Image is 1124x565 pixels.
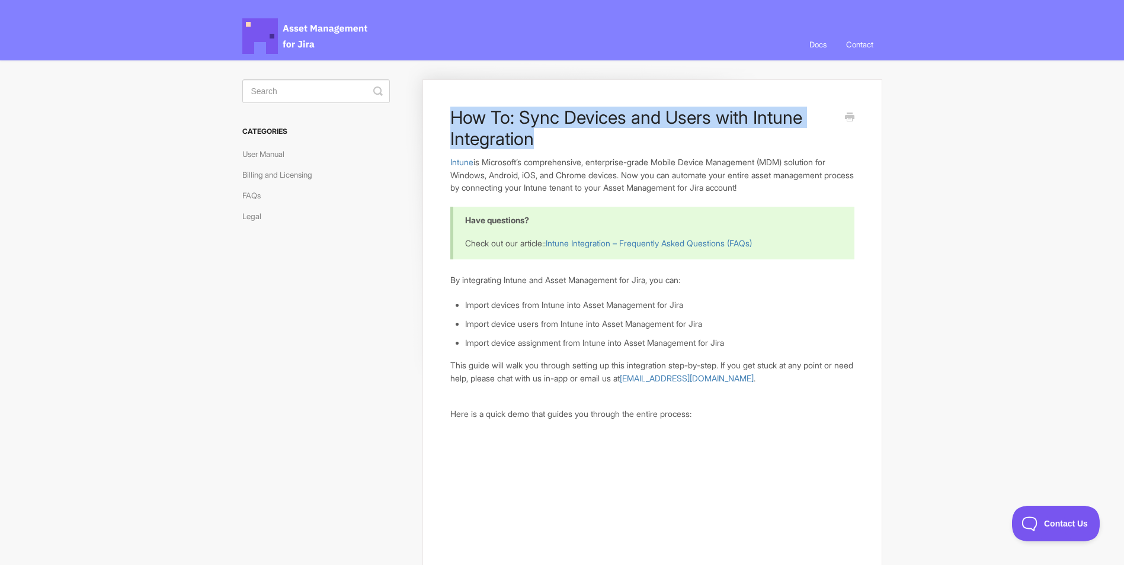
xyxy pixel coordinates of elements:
[465,298,854,312] li: Import devices from Intune into Asset Management for Jira
[800,28,835,60] a: Docs
[450,156,854,194] p: is Microsoft’s comprehensive, enterprise-grade Mobile Device Management (MDM) solution for Window...
[242,18,369,54] span: Asset Management for Jira Docs
[242,165,321,184] a: Billing and Licensing
[450,274,854,287] p: By integrating Intune and Asset Management for Jira, you can:
[242,79,390,103] input: Search
[620,373,754,383] a: [EMAIL_ADDRESS][DOMAIN_NAME]
[242,186,270,205] a: FAQs
[465,215,529,225] b: Have questions?
[242,145,293,163] a: User Manual
[837,28,882,60] a: Contact
[465,336,854,349] li: Import device assignment from Intune into Asset Management for Jira
[450,157,473,167] a: Intune
[1012,506,1100,541] iframe: Toggle Customer Support
[465,317,854,330] li: Import device users from Intune into Asset Management for Jira
[845,111,854,124] a: Print this Article
[450,407,854,420] p: Here is a quick demo that guides you through the entire process:
[450,107,836,149] h1: How To: Sync Devices and Users with Intune Integration
[450,359,854,384] p: This guide will walk you through setting up this integration step-by-step. If you get stuck at an...
[242,121,390,142] h3: Categories
[546,238,752,248] a: Intune Integration – Frequently Asked Questions (FAQs)
[242,207,270,226] a: Legal
[465,237,839,250] p: Check out our article::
